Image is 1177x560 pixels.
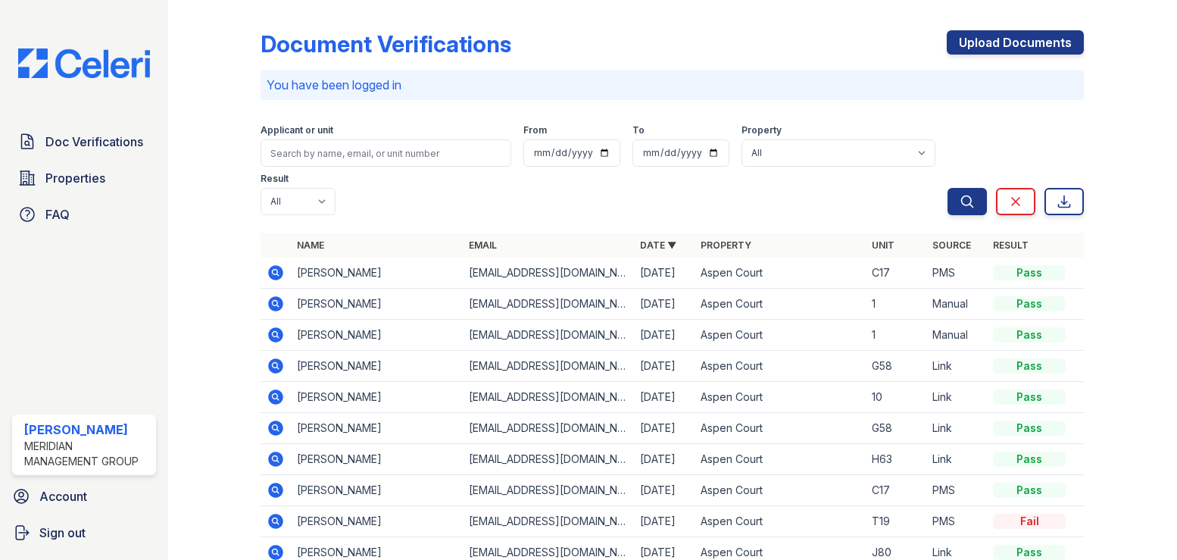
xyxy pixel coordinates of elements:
span: Properties [45,169,105,187]
td: PMS [926,475,987,506]
td: [EMAIL_ADDRESS][DOMAIN_NAME] [463,320,634,351]
td: [DATE] [634,506,695,537]
td: Aspen Court [695,351,866,382]
a: Email [469,239,497,251]
td: Aspen Court [695,258,866,289]
td: [DATE] [634,382,695,413]
a: Date ▼ [640,239,676,251]
span: FAQ [45,205,70,224]
td: C17 [866,258,926,289]
div: Pass [993,389,1066,405]
td: [PERSON_NAME] [291,289,462,320]
span: Doc Verifications [45,133,143,151]
td: [EMAIL_ADDRESS][DOMAIN_NAME] [463,258,634,289]
div: Pass [993,421,1066,436]
div: [PERSON_NAME] [24,421,150,439]
td: [EMAIL_ADDRESS][DOMAIN_NAME] [463,351,634,382]
td: Aspen Court [695,289,866,320]
td: [EMAIL_ADDRESS][DOMAIN_NAME] [463,506,634,537]
div: Document Verifications [261,30,511,58]
td: 1 [866,320,926,351]
td: Link [926,382,987,413]
td: H63 [866,444,926,475]
div: Pass [993,545,1066,560]
a: Result [993,239,1029,251]
a: Properties [12,163,156,193]
div: Pass [993,327,1066,343]
td: [DATE] [634,475,695,506]
td: C17 [866,475,926,506]
td: Link [926,351,987,382]
td: Link [926,413,987,444]
td: [PERSON_NAME] [291,258,462,289]
div: Meridian Management Group [24,439,150,469]
td: [EMAIL_ADDRESS][DOMAIN_NAME] [463,475,634,506]
a: Account [6,481,162,512]
label: Property [741,124,782,136]
td: [EMAIL_ADDRESS][DOMAIN_NAME] [463,444,634,475]
div: Pass [993,358,1066,374]
td: [EMAIL_ADDRESS][DOMAIN_NAME] [463,289,634,320]
td: [PERSON_NAME] [291,382,462,413]
td: [PERSON_NAME] [291,320,462,351]
a: Sign out [6,518,162,548]
a: Upload Documents [947,30,1084,55]
td: G58 [866,413,926,444]
a: Doc Verifications [12,127,156,157]
div: Pass [993,483,1066,498]
a: Name [297,239,324,251]
td: [EMAIL_ADDRESS][DOMAIN_NAME] [463,413,634,444]
a: Unit [872,239,894,251]
img: CE_Logo_Blue-a8612792a0a2168367f1c8372b55b34899dd931a85d93a1a3d3e32e68fde9ad4.png [6,48,162,78]
td: Aspen Court [695,413,866,444]
label: To [632,124,645,136]
td: G58 [866,351,926,382]
td: [DATE] [634,351,695,382]
a: Property [701,239,751,251]
td: [DATE] [634,258,695,289]
td: [PERSON_NAME] [291,506,462,537]
td: Aspen Court [695,444,866,475]
label: Result [261,173,289,185]
input: Search by name, email, or unit number [261,139,511,167]
td: Link [926,444,987,475]
td: Aspen Court [695,475,866,506]
td: Manual [926,289,987,320]
td: [PERSON_NAME] [291,475,462,506]
td: [PERSON_NAME] [291,413,462,444]
div: Pass [993,452,1066,467]
div: Fail [993,514,1066,529]
td: T19 [866,506,926,537]
td: [DATE] [634,289,695,320]
td: [DATE] [634,413,695,444]
label: From [523,124,547,136]
div: Pass [993,296,1066,311]
td: Aspen Court [695,382,866,413]
td: [DATE] [634,444,695,475]
td: Aspen Court [695,506,866,537]
td: PMS [926,258,987,289]
td: 1 [866,289,926,320]
span: Account [39,487,87,505]
p: You have been logged in [267,76,1078,94]
td: [DATE] [634,320,695,351]
td: [EMAIL_ADDRESS][DOMAIN_NAME] [463,382,634,413]
td: PMS [926,506,987,537]
label: Applicant or unit [261,124,333,136]
td: [PERSON_NAME] [291,351,462,382]
td: Manual [926,320,987,351]
div: Pass [993,265,1066,280]
td: 10 [866,382,926,413]
td: Aspen Court [695,320,866,351]
td: [PERSON_NAME] [291,444,462,475]
a: Source [932,239,971,251]
a: FAQ [12,199,156,230]
span: Sign out [39,524,86,542]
